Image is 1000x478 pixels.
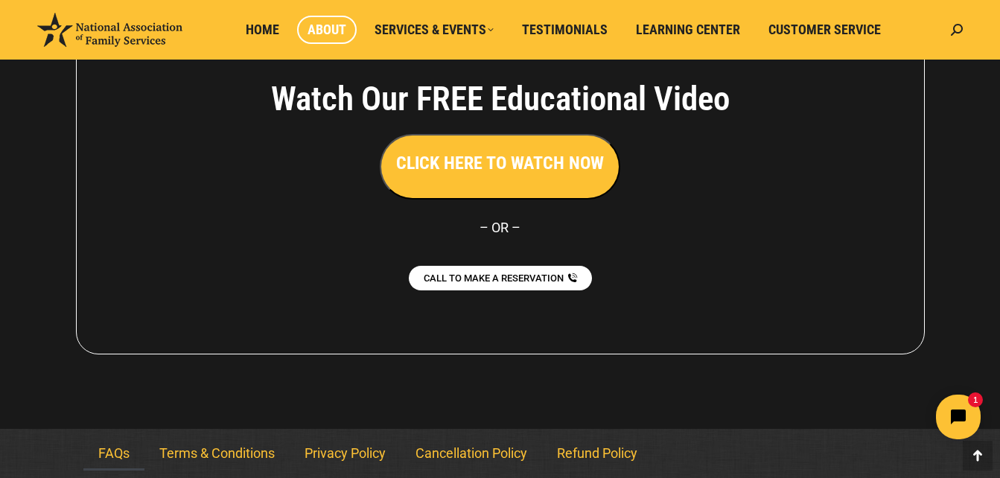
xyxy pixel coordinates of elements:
iframe: Tidio Chat [737,382,993,452]
span: CALL TO MAKE A RESERVATION [424,273,564,283]
nav: Menu [83,436,917,471]
h4: Watch Our FREE Educational Video [188,79,812,119]
span: Services & Events [375,22,494,38]
a: Learning Center [625,16,751,44]
span: Learning Center [636,22,740,38]
a: Terms & Conditions [144,436,290,471]
a: Home [235,16,290,44]
span: Testimonials [522,22,608,38]
span: Customer Service [768,22,881,38]
span: – OR – [480,220,520,235]
a: CALL TO MAKE A RESERVATION [409,266,592,290]
button: CLICK HERE TO WATCH NOW [380,134,620,200]
img: National Association of Family Services [37,13,182,47]
h3: CLICK HERE TO WATCH NOW [396,150,604,176]
a: Refund Policy [542,436,652,471]
span: Home [246,22,279,38]
a: CLICK HERE TO WATCH NOW [380,156,620,172]
a: Testimonials [512,16,618,44]
a: Cancellation Policy [401,436,542,471]
a: About [297,16,357,44]
a: Customer Service [758,16,891,44]
span: About [308,22,346,38]
a: Privacy Policy [290,436,401,471]
a: FAQs [83,436,144,471]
